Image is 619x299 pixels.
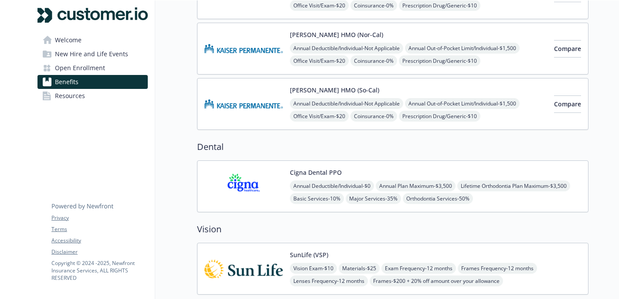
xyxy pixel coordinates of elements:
button: Cigna Dental PPO [290,168,342,177]
a: New Hire and Life Events [37,47,148,61]
span: Vision Exam - $10 [290,263,337,274]
p: Copyright © 2024 - 2025 , Newfront Insurance Services, ALL RIGHTS RESERVED [51,259,147,282]
span: Prescription Drug/Generic - $10 [399,55,480,66]
span: Annual Deductible/Individual - Not Applicable [290,43,403,54]
span: Frames Frequency - 12 months [458,263,537,274]
a: Disclaimer [51,248,147,256]
span: New Hire and Life Events [55,47,128,61]
span: Lifetime Orthodontia Plan Maximum - $3,500 [457,180,570,191]
span: Annual Out-of-Pocket Limit/Individual - $1,500 [405,43,520,54]
span: Orthodontia Services - 50% [403,193,473,204]
h2: Vision [197,223,588,236]
img: Kaiser Permanente Insurance Company carrier logo [204,30,283,67]
a: Welcome [37,33,148,47]
span: Exam Frequency - 12 months [381,263,456,274]
span: Office Visit/Exam - $20 [290,55,349,66]
span: Annual Deductible/Individual - Not Applicable [290,98,403,109]
a: Accessibility [51,237,147,245]
a: Benefits [37,75,148,89]
span: Coinsurance - 0% [350,55,397,66]
a: Resources [37,89,148,103]
span: Compare [554,44,581,53]
span: Open Enrollment [55,61,105,75]
span: Basic Services - 10% [290,193,344,204]
h2: Dental [197,140,588,153]
span: Prescription Drug/Generic - $10 [399,111,480,122]
button: [PERSON_NAME] HMO (So-Cal) [290,85,379,95]
span: Lenses Frequency - 12 months [290,275,368,286]
span: Annual Deductible/Individual - $0 [290,180,374,191]
img: CIGNA carrier logo [204,168,283,205]
span: Annual Plan Maximum - $3,500 [376,180,456,191]
button: Compare [554,95,581,113]
span: Benefits [55,75,78,89]
span: Welcome [55,33,82,47]
span: Annual Out-of-Pocket Limit/Individual - $1,500 [405,98,520,109]
img: Sun Life Financial carrier logo [204,250,283,287]
a: Terms [51,225,147,233]
span: Coinsurance - 0% [350,111,397,122]
img: Kaiser Permanente Insurance Company carrier logo [204,85,283,122]
button: [PERSON_NAME] HMO (Nor-Cal) [290,30,383,39]
button: SunLife (VSP) [290,250,328,259]
span: Resources [55,89,85,103]
span: Materials - $25 [339,263,380,274]
a: Open Enrollment [37,61,148,75]
span: Compare [554,100,581,108]
a: Privacy [51,214,147,222]
span: Major Services - 35% [346,193,401,204]
button: Compare [554,40,581,58]
span: Frames - $200 + 20% off amount over your allowance [370,275,503,286]
span: Office Visit/Exam - $20 [290,111,349,122]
